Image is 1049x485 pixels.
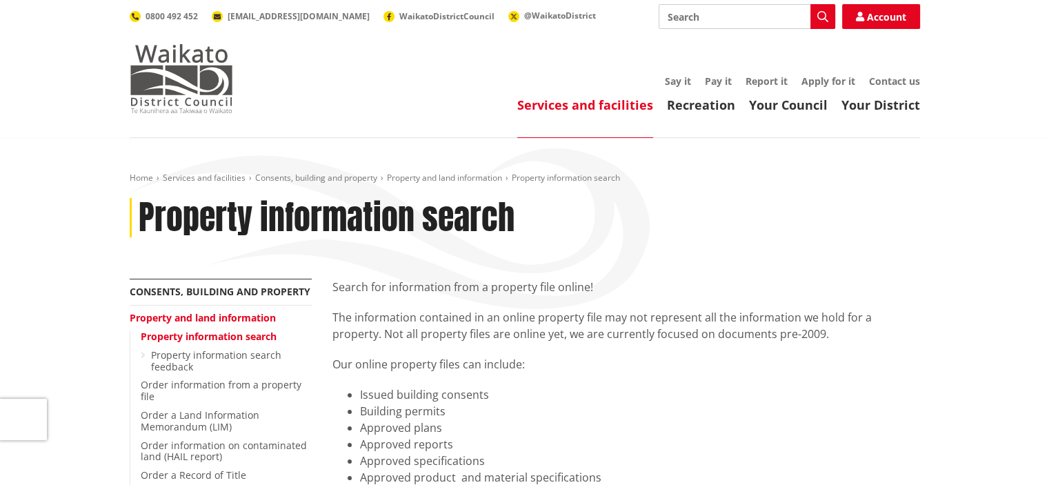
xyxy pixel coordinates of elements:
[228,10,370,22] span: [EMAIL_ADDRESS][DOMAIN_NAME]
[746,75,788,88] a: Report it
[163,172,246,184] a: Services and facilities
[801,75,855,88] a: Apply for it
[869,75,920,88] a: Contact us
[512,172,620,184] span: Property information search
[360,386,920,403] li: Issued building consents
[141,408,259,433] a: Order a Land Information Memorandum (LIM)
[387,172,502,184] a: Property and land information
[141,378,301,403] a: Order information from a property file
[146,10,198,22] span: 0800 492 452
[130,172,920,184] nav: breadcrumb
[141,439,307,464] a: Order information on contaminated land (HAIL report)
[665,75,691,88] a: Say it
[508,10,596,21] a: @WaikatoDistrict
[399,10,494,22] span: WaikatoDistrictCouncil
[842,4,920,29] a: Account
[151,348,281,373] a: Property information search feedback
[332,279,920,295] p: Search for information from a property file online!
[141,330,277,343] a: Property information search
[524,10,596,21] span: @WaikatoDistrict
[332,309,920,342] p: The information contained in an online property file may not represent all the information we hol...
[659,4,835,29] input: Search input
[255,172,377,184] a: Consents, building and property
[360,403,920,419] li: Building permits
[667,97,735,113] a: Recreation
[360,436,920,453] li: Approved reports
[139,198,514,238] h1: Property information search
[130,311,276,324] a: Property and land information
[130,172,153,184] a: Home
[141,468,246,482] a: Order a Record of Title
[517,97,653,113] a: Services and facilities
[212,10,370,22] a: [EMAIL_ADDRESS][DOMAIN_NAME]
[332,357,525,372] span: Our online property files can include:
[130,10,198,22] a: 0800 492 452
[130,44,233,113] img: Waikato District Council - Te Kaunihera aa Takiwaa o Waikato
[705,75,732,88] a: Pay it
[841,97,920,113] a: Your District
[383,10,494,22] a: WaikatoDistrictCouncil
[360,453,920,469] li: Approved specifications
[360,419,920,436] li: Approved plans
[130,285,310,298] a: Consents, building and property
[749,97,828,113] a: Your Council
